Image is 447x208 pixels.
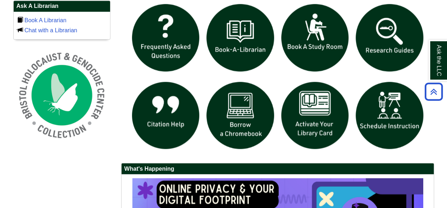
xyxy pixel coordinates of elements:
[352,0,427,75] img: Research Guides icon links to research guides web page
[278,0,352,75] img: book a study room icon links to book a study room web page
[122,163,434,174] h2: What's Happening
[128,0,427,156] div: slideshow
[128,0,203,75] img: frequently asked questions
[203,0,278,75] img: Book a Librarian icon links to book a librarian web page
[14,1,110,12] h2: Ask A Librarian
[24,17,67,23] a: Book A Librarian
[203,78,278,153] img: Borrow a chromebook icon links to the borrow a chromebook web page
[422,87,445,96] a: Back to Top
[352,78,427,153] img: For faculty. Schedule Library Instruction icon links to form.
[128,78,203,153] img: citation help icon links to citation help guide page
[24,27,77,33] a: Chat with a Librarian
[278,78,352,153] img: activate Library Card icon links to form to activate student ID into library card
[13,47,110,143] img: Holocaust and Genocide Collection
